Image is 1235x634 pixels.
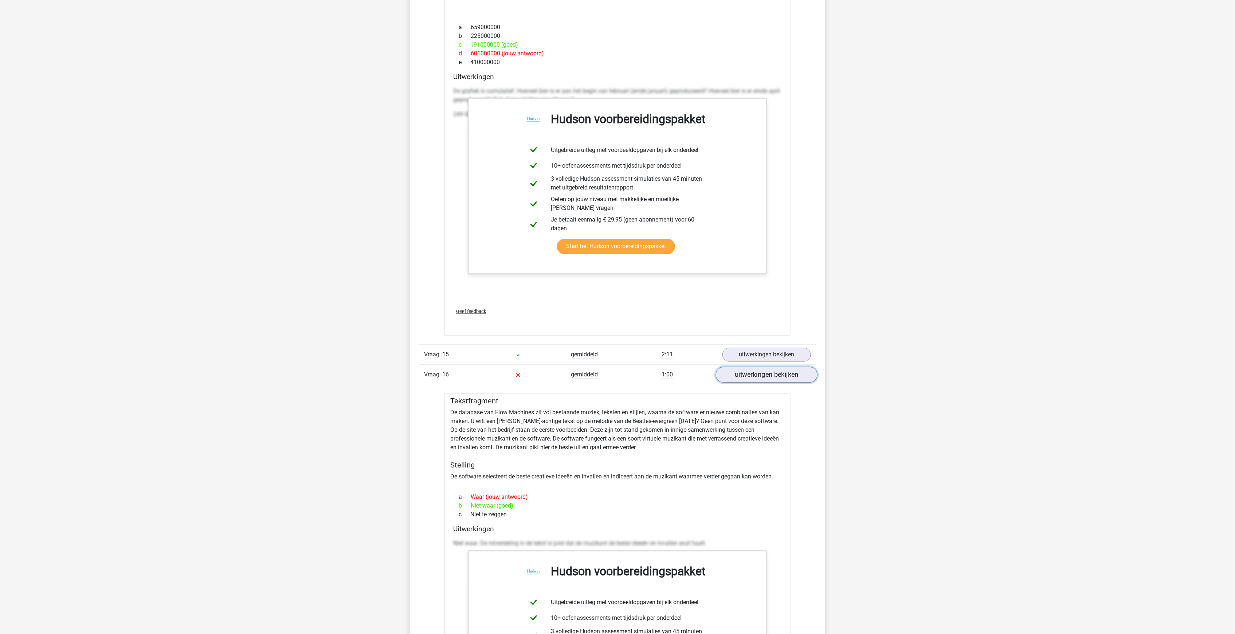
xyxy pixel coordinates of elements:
h4: Uitwerkingen [453,525,782,533]
a: Start het Hudson voorbereidingspakket [557,239,675,254]
div: 225000000 [453,32,782,40]
span: Geef feedback [456,309,486,314]
p: De grafiek is cumulatief. Hoeveel bier is er aan het begin van februari (einde januari) geproduce... [453,87,782,104]
span: 16 [442,371,449,378]
span: 2:11 [662,351,673,359]
div: 191000000 (goed) [453,40,782,49]
h5: Tekstfragment [450,397,785,406]
span: c [459,40,470,49]
span: gemiddeld [571,351,598,359]
div: Niet te zeggen [453,510,782,519]
span: a [459,493,471,502]
span: 15 [442,351,449,358]
span: Vraag [424,371,442,379]
span: b [459,502,471,510]
h5: Stelling [450,461,785,470]
div: 410000000 [453,58,782,67]
span: Vraag [424,351,442,359]
a: uitwerkingen bekijken [722,348,811,362]
div: 601000000 (jouw antwoord) [453,49,782,58]
span: e [459,58,470,67]
span: b [459,32,471,40]
span: c [459,510,470,519]
span: d [459,49,471,58]
div: Niet waar (goed) [453,502,782,510]
div: Waar (jouw antwoord) [453,493,782,502]
span: gemiddeld [571,371,598,379]
p: Niet waar. De rolverdeling in de tekst is juist dat de muzikant de beste ideeën en invallen eruit... [453,539,782,548]
h4: Uitwerkingen [453,73,782,81]
span: 1:00 [662,371,673,379]
div: 659000000 [453,23,782,32]
a: uitwerkingen bekijken [716,367,818,383]
p: 249-58=191 (in miljoenen liters) [453,110,782,119]
span: a [459,23,471,32]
